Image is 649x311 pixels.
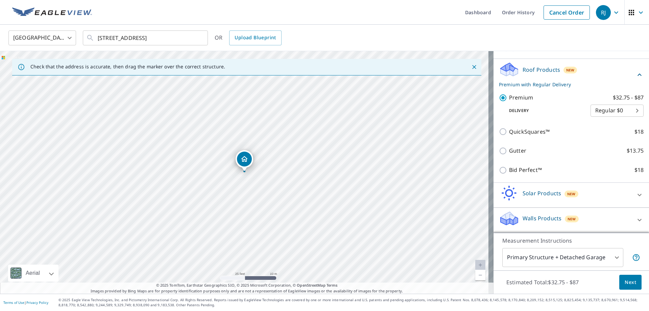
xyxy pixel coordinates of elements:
div: Aerial [24,265,42,282]
div: RJ [596,5,611,20]
span: Your report will include the primary structure and a detached garage if one exists. [632,253,640,262]
div: [GEOGRAPHIC_DATA] [8,28,76,47]
div: OR [215,30,282,45]
p: Walls Products [523,214,561,222]
p: Roof Products [523,66,560,74]
a: OpenStreetMap [297,283,325,288]
p: Measurement Instructions [502,237,640,245]
a: Terms of Use [3,300,24,305]
span: Next [625,278,636,287]
p: Check that the address is accurate, then drag the marker over the correct structure. [30,64,225,70]
div: Walls ProductsNew [499,210,644,230]
span: New [566,67,575,73]
p: $13.75 [627,147,644,155]
input: Search by address or latitude-longitude [98,28,194,47]
span: New [568,216,576,222]
div: Aerial [8,265,58,282]
p: Delivery [499,108,591,114]
p: $18 [634,128,644,136]
a: Current Level 20, Zoom In Disabled [475,260,485,270]
a: Current Level 20, Zoom Out [475,270,485,280]
div: Regular $0 [591,101,644,120]
p: $32.75 - $87 [613,93,644,102]
span: Upload Blueprint [235,34,276,42]
p: Premium [509,93,533,102]
div: Roof ProductsNewPremium with Regular Delivery [499,62,644,88]
p: Bid Perfect™ [509,166,542,174]
a: Privacy Policy [26,300,48,305]
span: © 2025 TomTom, Earthstar Geographics SIO, © 2025 Microsoft Corporation, © [156,283,338,288]
button: Next [619,275,642,290]
div: Solar ProductsNew [499,185,644,205]
a: Terms [327,283,338,288]
span: New [567,191,576,197]
img: EV Logo [12,7,92,18]
a: Upload Blueprint [229,30,281,45]
p: Gutter [509,147,526,155]
a: Cancel Order [544,5,590,20]
p: Estimated Total: $32.75 - $87 [501,275,584,290]
p: | [3,301,48,305]
button: Close [470,63,479,71]
p: © 2025 Eagle View Technologies, Inc. and Pictometry International Corp. All Rights Reserved. Repo... [58,297,646,308]
p: Premium with Regular Delivery [499,81,635,88]
p: Solar Products [523,189,561,197]
div: Dropped pin, building 1, Residential property, 601 Main St E Sleepy Eye, MN 56085 [236,150,253,171]
p: QuickSquares™ [509,128,550,136]
p: $18 [634,166,644,174]
div: Primary Structure + Detached Garage [502,248,623,267]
